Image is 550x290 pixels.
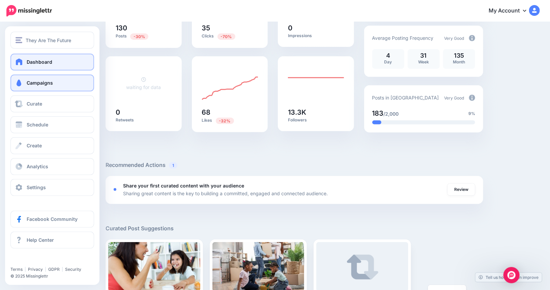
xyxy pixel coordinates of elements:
[27,184,46,190] span: Settings
[27,80,53,86] span: Campaigns
[10,232,94,249] a: Help Center
[288,25,344,31] h5: 0
[216,118,234,124] span: Previous period: 100
[27,122,48,127] span: Schedule
[106,224,483,233] h5: Curated Post Suggestions
[288,33,344,38] p: Impressions
[27,59,52,65] span: Dashboard
[384,59,392,64] span: Day
[123,183,244,188] b: Share your first curated content with your audience
[27,237,54,243] span: Help Center
[116,25,172,31] h5: 130
[446,53,472,59] p: 135
[27,143,42,148] span: Create
[444,36,464,41] span: Very Good
[10,273,98,280] li: © 2025 Missinglettr
[10,32,94,49] button: They Are The Future
[10,75,94,91] a: Campaigns
[126,77,161,90] a: waiting for data
[411,53,436,59] p: 31
[106,161,483,169] h5: Recommended Actions
[468,110,475,117] span: 9%
[10,267,23,272] a: Terms
[65,267,81,272] a: Security
[202,25,258,31] h5: 35
[444,95,464,100] span: Very Good
[10,137,94,154] a: Create
[202,33,258,39] p: Clicks
[27,216,78,222] span: Facebook Community
[10,95,94,112] a: Curate
[116,33,172,39] p: Posts
[384,111,399,117] span: /2,000
[503,267,520,283] div: Open Intercom Messenger
[10,158,94,175] a: Analytics
[475,273,542,282] a: Tell us how we can improve
[372,94,439,101] p: Posts in [GEOGRAPHIC_DATA]
[26,36,71,44] span: They Are The Future
[202,109,258,116] h5: 68
[116,109,172,116] h5: 0
[453,59,465,64] span: Month
[202,117,258,124] p: Likes
[116,117,172,123] p: Retweets
[27,164,48,169] span: Analytics
[469,95,475,101] img: info-circle-grey.png
[48,267,60,272] a: GDPR
[447,183,475,196] a: Review
[288,109,344,116] h5: 13.3K
[482,3,540,19] a: My Account
[372,120,381,124] div: 9% of your posts in the last 30 days have been from Drip Campaigns
[28,267,43,272] a: Privacy
[218,33,235,40] span: Previous period: 118
[62,267,63,272] span: |
[10,257,62,264] iframe: Twitter Follow Button
[10,54,94,70] a: Dashboard
[418,59,429,64] span: Week
[288,117,344,123] p: Followers
[114,188,116,191] div: <div class='status-dot small red margin-right'></div>Error
[16,37,22,43] img: menu.png
[10,116,94,133] a: Schedule
[130,33,148,40] span: Previous period: 187
[27,101,42,107] span: Curate
[469,35,475,41] img: info-circle-grey.png
[6,5,52,17] img: Missinglettr
[169,162,177,169] span: 1
[10,211,94,228] a: Facebook Community
[45,267,46,272] span: |
[123,190,328,197] p: Sharing great content is the key to building a committed, engaged and connected audience.
[376,53,401,59] p: 4
[372,34,434,42] p: Average Posting Frequency
[10,179,94,196] a: Settings
[25,267,26,272] span: |
[372,109,384,117] span: 183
